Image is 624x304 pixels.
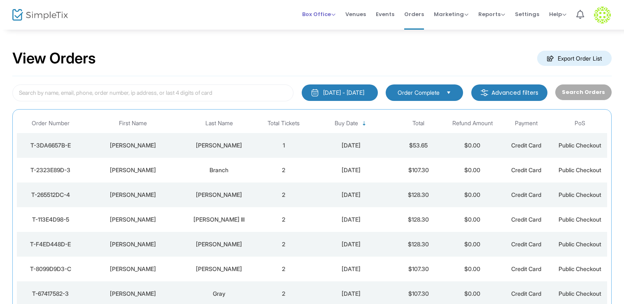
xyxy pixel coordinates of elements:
td: $0.00 [445,232,499,257]
span: Last Name [205,120,233,127]
span: Sortable [361,120,368,127]
img: monthly [311,89,319,97]
span: Public Checkout [559,142,601,149]
span: Buy Date [335,120,358,127]
h2: View Orders [12,49,96,68]
div: Wilson [183,240,254,248]
td: $0.00 [445,207,499,232]
button: [DATE] - [DATE] [302,84,378,101]
td: $0.00 [445,158,499,182]
input: Search by name, email, phone, order number, ip address, or last 4 digits of card [12,84,293,101]
span: Payment [515,120,538,127]
span: PoS [575,120,585,127]
td: $107.30 [391,158,445,182]
div: Donna [86,265,179,273]
div: [DATE] - [DATE] [323,89,364,97]
div: Adams [183,265,254,273]
m-button: Advanced filters [471,84,547,101]
td: $107.30 [391,257,445,281]
td: $0.00 [445,257,499,281]
span: First Name [119,120,147,127]
span: Events [376,4,394,25]
span: Order Number [32,120,70,127]
td: 1 [257,133,311,158]
div: Johnson III [183,215,254,224]
td: $0.00 [445,133,499,158]
div: Larry [86,166,179,174]
span: Public Checkout [559,166,601,173]
div: T-2323E89D-3 [19,166,82,174]
div: T-3DA6657B-E [19,141,82,150]
td: $128.30 [391,182,445,207]
span: Credit Card [511,166,541,173]
div: Branch [183,166,254,174]
button: Select [443,88,454,97]
div: T-F4ED448D-E [19,240,82,248]
th: Total Tickets [257,114,311,133]
div: Treasa [86,290,179,298]
td: $0.00 [445,182,499,207]
div: 10/15/2025 [313,141,389,150]
span: Reports [478,10,505,18]
div: Tonya [86,191,179,199]
span: Credit Card [511,216,541,223]
td: $128.30 [391,207,445,232]
span: Public Checkout [559,216,601,223]
span: Order Complete [398,89,440,97]
span: Credit Card [511,241,541,248]
div: 10/14/2025 [313,265,389,273]
th: Total [391,114,445,133]
span: Credit Card [511,191,541,198]
div: Lisa [86,240,179,248]
div: Gray [183,290,254,298]
th: Refund Amount [445,114,499,133]
div: 10/14/2025 [313,240,389,248]
div: Watkins [183,141,254,150]
div: Lee [86,215,179,224]
span: Help [549,10,566,18]
td: $53.65 [391,133,445,158]
div: T-67417582-3 [19,290,82,298]
div: 10/14/2025 [313,215,389,224]
span: Settings [515,4,539,25]
div: 10/14/2025 [313,166,389,174]
td: 2 [257,257,311,281]
div: Howard [183,191,254,199]
td: 2 [257,158,311,182]
span: Credit Card [511,290,541,297]
div: Jasmine [86,141,179,150]
span: Venues [345,4,366,25]
div: T-8099D9D3-C [19,265,82,273]
m-button: Export Order List [537,51,612,66]
span: Public Checkout [559,241,601,248]
div: 10/13/2025 [313,290,389,298]
div: T-113E4D98-5 [19,215,82,224]
span: Public Checkout [559,290,601,297]
span: Credit Card [511,142,541,149]
td: 2 [257,232,311,257]
div: 10/14/2025 [313,191,389,199]
span: Public Checkout [559,265,601,272]
div: T-265512DC-4 [19,191,82,199]
td: 2 [257,207,311,232]
td: $128.30 [391,232,445,257]
span: Box Office [302,10,335,18]
span: Orders [404,4,424,25]
span: Credit Card [511,265,541,272]
span: Public Checkout [559,191,601,198]
span: Marketing [434,10,468,18]
td: 2 [257,182,311,207]
img: filter [480,89,489,97]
